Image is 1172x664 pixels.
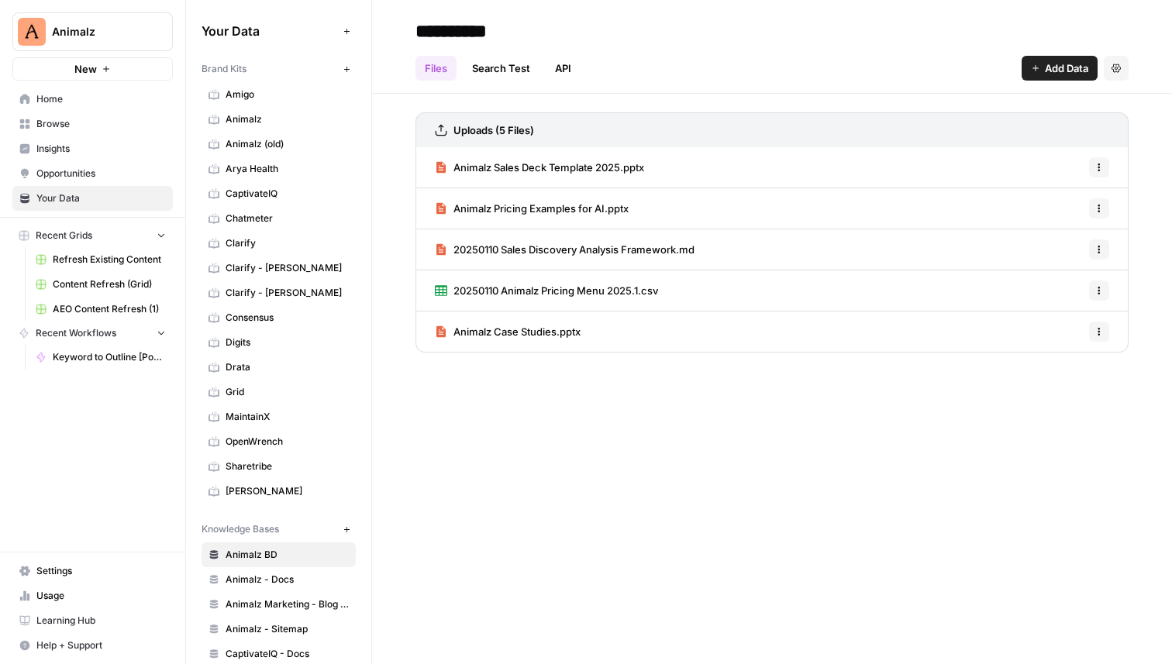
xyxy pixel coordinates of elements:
[226,261,349,275] span: Clarify - [PERSON_NAME]
[453,242,695,257] span: 20250110 Sales Discovery Analysis Framework.md
[226,647,349,661] span: CaptivateIQ - Docs
[202,181,356,206] a: CaptivateIQ
[36,638,166,652] span: Help + Support
[29,272,173,297] a: Content Refresh (Grid)
[226,622,349,636] span: Animalz - Sitemap
[12,12,173,51] button: Workspace: Animalz
[435,147,644,188] a: Animalz Sales Deck Template 2025.pptx
[226,459,349,473] span: Sharetribe
[53,253,166,267] span: Refresh Existing Content
[12,87,173,112] a: Home
[36,229,92,243] span: Recent Grids
[453,201,629,216] span: Animalz Pricing Examples for AI.pptx
[202,305,356,330] a: Consensus
[36,117,166,131] span: Browse
[12,559,173,583] a: Settings
[12,57,173,81] button: New
[36,589,166,603] span: Usage
[435,311,581,352] a: Animalz Case Studies.pptx
[202,231,356,256] a: Clarify
[202,592,356,617] a: Animalz Marketing - Blog content
[29,297,173,322] a: AEO Content Refresh (1)
[74,61,97,77] span: New
[202,62,246,76] span: Brand Kits
[36,191,166,205] span: Your Data
[435,113,534,147] a: Uploads (5 Files)
[453,324,581,339] span: Animalz Case Studies.pptx
[1045,60,1088,76] span: Add Data
[463,56,539,81] a: Search Test
[453,160,644,175] span: Animalz Sales Deck Template 2025.pptx
[226,137,349,151] span: Animalz (old)
[202,157,356,181] a: Arya Health
[226,236,349,250] span: Clarify
[12,161,173,186] a: Opportunities
[226,187,349,201] span: CaptivateIQ
[12,112,173,136] a: Browse
[12,224,173,247] button: Recent Grids
[202,617,356,642] a: Animalz - Sitemap
[202,330,356,355] a: Digits
[202,22,337,40] span: Your Data
[202,479,356,504] a: [PERSON_NAME]
[36,614,166,628] span: Learning Hub
[226,548,349,562] span: Animalz BD
[36,167,166,181] span: Opportunities
[36,564,166,578] span: Settings
[435,229,695,270] a: 20250110 Sales Discovery Analysis Framework.md
[53,350,166,364] span: Keyword to Outline [Powerstep] (AirOps Builders)
[226,385,349,399] span: Grid
[53,277,166,291] span: Content Refresh (Grid)
[226,286,349,300] span: Clarify - [PERSON_NAME]
[226,212,349,225] span: Chatmeter
[36,326,116,340] span: Recent Workflows
[202,132,356,157] a: Animalz (old)
[202,355,356,380] a: Drata
[202,380,356,404] a: Grid
[226,484,349,498] span: [PERSON_NAME]
[202,256,356,280] a: Clarify - [PERSON_NAME]
[226,360,349,374] span: Drata
[202,542,356,567] a: Animalz BD
[202,404,356,429] a: MaintainX
[202,206,356,231] a: Chatmeter
[226,162,349,176] span: Arya Health
[202,454,356,479] a: Sharetribe
[36,92,166,106] span: Home
[18,18,46,46] img: Animalz Logo
[453,122,534,138] h3: Uploads (5 Files)
[202,522,279,536] span: Knowledge Bases
[226,597,349,611] span: Animalz Marketing - Blog content
[453,283,658,298] span: 20250110 Animalz Pricing Menu 2025.1.csv
[202,429,356,454] a: OpenWrench
[29,345,173,370] a: Keyword to Outline [Powerstep] (AirOps Builders)
[12,136,173,161] a: Insights
[415,56,457,81] a: Files
[202,280,356,305] a: Clarify - [PERSON_NAME]
[226,573,349,587] span: Animalz - Docs
[53,302,166,316] span: AEO Content Refresh (1)
[202,567,356,592] a: Animalz - Docs
[202,107,356,132] a: Animalz
[226,335,349,349] span: Digits
[226,311,349,325] span: Consensus
[226,435,349,449] span: OpenWrench
[226,88,349,101] span: Amigo
[435,188,629,229] a: Animalz Pricing Examples for AI.pptx
[546,56,581,81] a: API
[226,410,349,424] span: MaintainX
[12,322,173,345] button: Recent Workflows
[1022,56,1098,81] button: Add Data
[435,270,658,311] a: 20250110 Animalz Pricing Menu 2025.1.csv
[12,608,173,633] a: Learning Hub
[12,633,173,658] button: Help + Support
[52,24,146,40] span: Animalz
[12,186,173,211] a: Your Data
[202,82,356,107] a: Amigo
[12,583,173,608] a: Usage
[36,142,166,156] span: Insights
[29,247,173,272] a: Refresh Existing Content
[226,112,349,126] span: Animalz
